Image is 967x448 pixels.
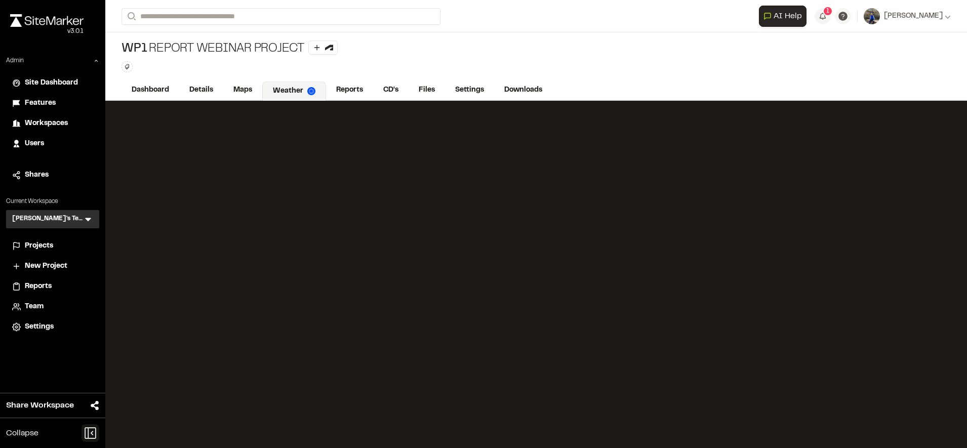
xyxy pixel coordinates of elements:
[326,80,373,100] a: Reports
[12,77,93,89] a: Site Dashboard
[774,10,802,22] span: AI Help
[12,301,93,312] a: Team
[25,281,52,292] span: Reports
[864,8,880,24] img: User
[25,240,53,252] span: Projects
[494,80,552,100] a: Downloads
[864,8,951,24] button: [PERSON_NAME]
[759,6,807,27] button: Open AI Assistant
[12,321,93,333] a: Settings
[25,301,44,312] span: Team
[122,61,133,72] button: Edit Tags
[12,281,93,292] a: Reports
[12,98,93,109] a: Features
[122,40,338,57] div: Report Webinar Project
[826,7,829,16] span: 1
[10,27,84,36] div: Oh geez...please don't...
[25,321,54,333] span: Settings
[12,170,93,181] a: Shares
[25,98,56,109] span: Features
[25,118,68,129] span: Workspaces
[373,80,409,100] a: CD's
[25,77,78,89] span: Site Dashboard
[759,6,811,27] div: Open AI Assistant
[12,261,93,272] a: New Project
[262,82,326,101] a: Weather
[25,138,44,149] span: Users
[12,138,93,149] a: Users
[122,80,179,100] a: Dashboard
[25,170,49,181] span: Shares
[307,87,315,95] img: precipai.png
[12,118,93,129] a: Workspaces
[122,8,140,25] button: Search
[884,11,943,22] span: [PERSON_NAME]
[6,56,24,65] p: Admin
[445,80,494,100] a: Settings
[223,80,262,100] a: Maps
[12,214,83,224] h3: [PERSON_NAME]'s Test
[122,41,147,57] span: WP1
[25,261,67,272] span: New Project
[6,427,38,439] span: Collapse
[409,80,445,100] a: Files
[10,14,84,27] img: rebrand.png
[179,80,223,100] a: Details
[12,240,93,252] a: Projects
[815,8,831,24] button: 1
[6,399,74,412] span: Share Workspace
[6,197,99,206] p: Current Workspace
